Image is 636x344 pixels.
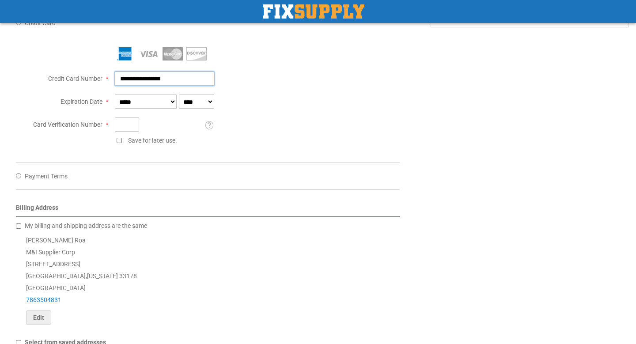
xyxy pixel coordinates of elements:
[26,310,51,325] button: Edit
[163,47,183,60] img: MasterCard
[48,75,102,82] span: Credit Card Number
[263,4,364,19] img: Fix Industrial Supply
[16,203,400,217] div: Billing Address
[186,47,207,60] img: Discover
[25,173,68,180] span: Payment Terms
[87,272,118,280] span: [US_STATE]
[25,222,147,229] span: My billing and shipping address are the same
[33,314,44,321] span: Edit
[128,137,177,144] span: Save for later use.
[25,19,56,26] span: Credit Card
[26,296,61,303] a: 7863504831
[61,98,102,105] span: Expiration Date
[33,121,102,128] span: Card Verification Number
[16,234,400,325] div: [PERSON_NAME] Roa M&I Supplier Corp [STREET_ADDRESS] [GEOGRAPHIC_DATA] , 33178 [GEOGRAPHIC_DATA]
[139,47,159,60] img: Visa
[263,4,364,19] a: store logo
[115,47,135,60] img: American Express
